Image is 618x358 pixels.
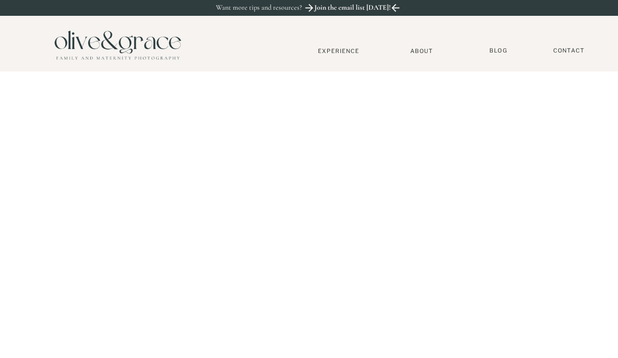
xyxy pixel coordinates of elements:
[486,47,511,55] a: BLOG
[549,47,589,55] a: Contact
[313,4,392,15] a: Join the email list [DATE]!
[406,47,437,54] a: About
[216,4,324,12] p: Want more tips and resources?
[305,47,373,55] a: Experience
